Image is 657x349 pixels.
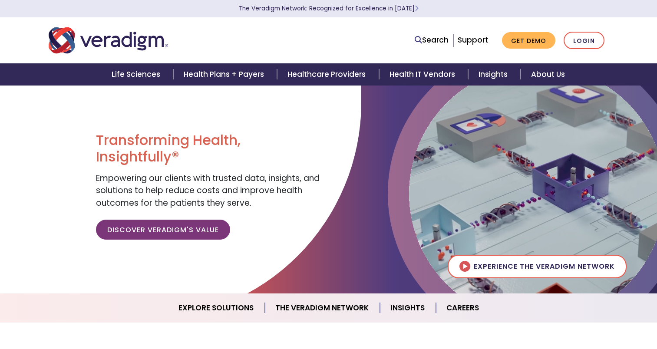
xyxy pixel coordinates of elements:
a: Careers [436,297,489,319]
a: Healthcare Providers [277,63,379,86]
a: Search [415,34,449,46]
a: Get Demo [502,32,555,49]
a: Insights [468,63,521,86]
a: Life Sciences [101,63,173,86]
a: Support [458,35,488,45]
a: Discover Veradigm's Value [96,220,230,240]
a: Explore Solutions [168,297,265,319]
span: Empowering our clients with trusted data, insights, and solutions to help reduce costs and improv... [96,172,320,209]
a: Health Plans + Payers [173,63,277,86]
a: The Veradigm Network [265,297,380,319]
img: Veradigm logo [49,26,168,55]
h1: Transforming Health, Insightfully® [96,132,322,165]
a: Health IT Vendors [379,63,468,86]
span: Learn More [415,4,419,13]
a: Insights [380,297,436,319]
a: Login [564,32,604,49]
a: The Veradigm Network: Recognized for Excellence in [DATE]Learn More [239,4,419,13]
a: About Us [521,63,575,86]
